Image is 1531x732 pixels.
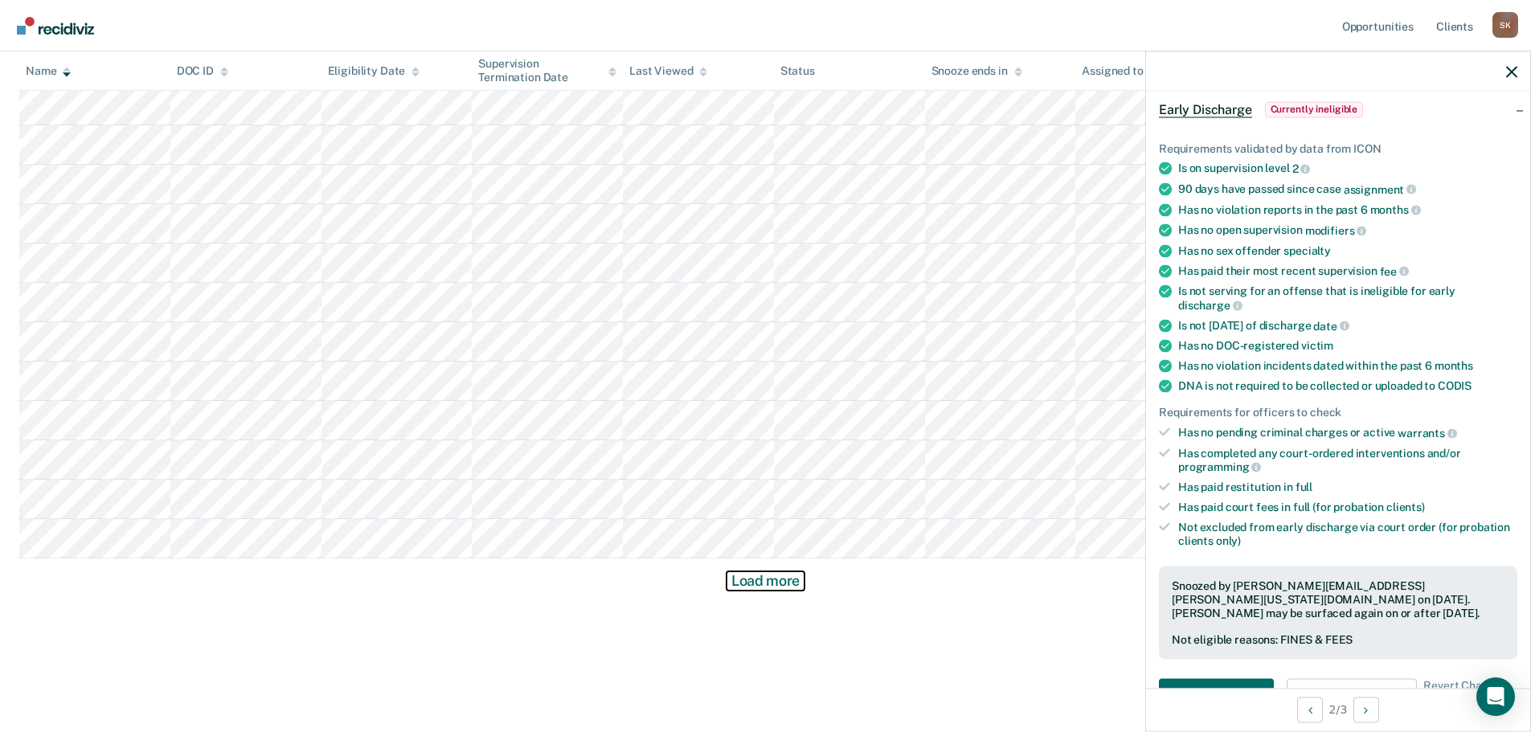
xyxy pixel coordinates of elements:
span: fee [1380,264,1409,277]
div: Is on supervision level [1178,162,1517,176]
div: Status [780,64,815,78]
span: 2 [1292,162,1311,175]
div: Eligibility Date [328,64,420,78]
span: specialty [1283,243,1331,256]
button: Navigate to form [1159,679,1274,711]
div: Requirements validated by data from ICON [1159,141,1517,155]
span: discharge [1178,298,1242,311]
div: Open Intercom Messenger [1476,677,1515,716]
span: only) [1216,534,1241,546]
a: Navigate to form link [1159,679,1280,711]
span: Currently ineligible [1265,101,1364,117]
div: Has no violation incidents dated within the past 6 [1178,359,1517,373]
div: Has no sex offender [1178,243,1517,257]
button: Previous Opportunity [1297,697,1323,722]
div: Has paid court fees in full (for probation [1178,500,1517,513]
span: clients) [1386,500,1425,513]
span: Early Discharge [1159,101,1252,117]
div: Name [26,64,71,78]
div: Has paid restitution in [1178,481,1517,494]
div: Assigned to [1082,64,1157,78]
span: full [1296,481,1312,493]
span: assignment [1344,182,1416,195]
button: Update Eligibility [1287,679,1417,711]
span: victim [1301,339,1333,352]
span: date [1313,319,1349,332]
div: Is not serving for an offense that is ineligible for early [1178,284,1517,312]
img: Recidiviz [17,17,94,35]
span: months [1435,359,1473,372]
button: Load more [727,571,804,591]
span: months [1370,203,1421,216]
div: Has paid their most recent supervision [1178,264,1517,278]
button: Next Opportunity [1353,697,1379,722]
div: Early DischargeCurrently ineligible [1146,84,1530,135]
span: modifiers [1305,223,1367,236]
div: Has no violation reports in the past 6 [1178,202,1517,217]
div: Is not [DATE] of discharge [1178,318,1517,333]
span: programming [1178,460,1261,473]
div: Not excluded from early discharge via court order (for probation clients [1178,520,1517,547]
div: 90 days have passed since case [1178,182,1517,196]
div: Has no pending criminal charges or active [1178,426,1517,440]
button: Profile dropdown button [1492,12,1518,38]
div: S K [1492,12,1518,38]
div: Has no DOC-registered [1178,339,1517,353]
div: Requirements for officers to check [1159,406,1517,419]
div: Snoozed by [PERSON_NAME][EMAIL_ADDRESS][PERSON_NAME][US_STATE][DOMAIN_NAME] on [DATE]. [PERSON_NA... [1172,579,1504,620]
div: Supervision Termination Date [478,57,616,84]
div: 2 / 3 [1146,688,1530,730]
div: DNA is not required to be collected or uploaded to [1178,379,1517,393]
span: warrants [1398,426,1457,439]
span: Revert Changes [1423,679,1507,711]
div: Last Viewed [629,64,707,78]
span: CODIS [1438,379,1472,392]
div: DOC ID [177,64,228,78]
div: Has no open supervision [1178,223,1517,238]
div: Has completed any court-ordered interventions and/or [1178,446,1517,473]
div: Snooze ends in [931,64,1022,78]
div: Not eligible reasons: FINES & FEES [1172,633,1504,647]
